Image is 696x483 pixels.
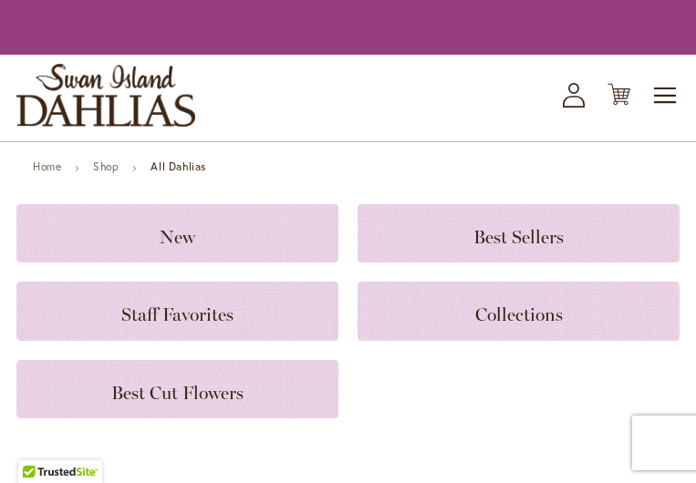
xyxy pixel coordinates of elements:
[16,64,195,127] a: store logo
[358,204,680,262] a: Best Sellers
[121,303,234,325] span: Staff Favorites
[16,282,338,340] a: Staff Favorites
[33,159,61,173] a: Home
[111,382,244,404] span: Best Cut Flowers
[358,282,680,340] a: Collections
[151,159,206,173] strong: All Dahlias
[93,159,119,173] a: Shop
[473,226,564,248] span: Best Sellers
[16,360,338,418] a: Best Cut Flowers
[16,204,338,262] a: New
[475,303,563,325] span: Collections
[160,226,195,248] span: New
[14,418,65,469] iframe: Launch Accessibility Center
